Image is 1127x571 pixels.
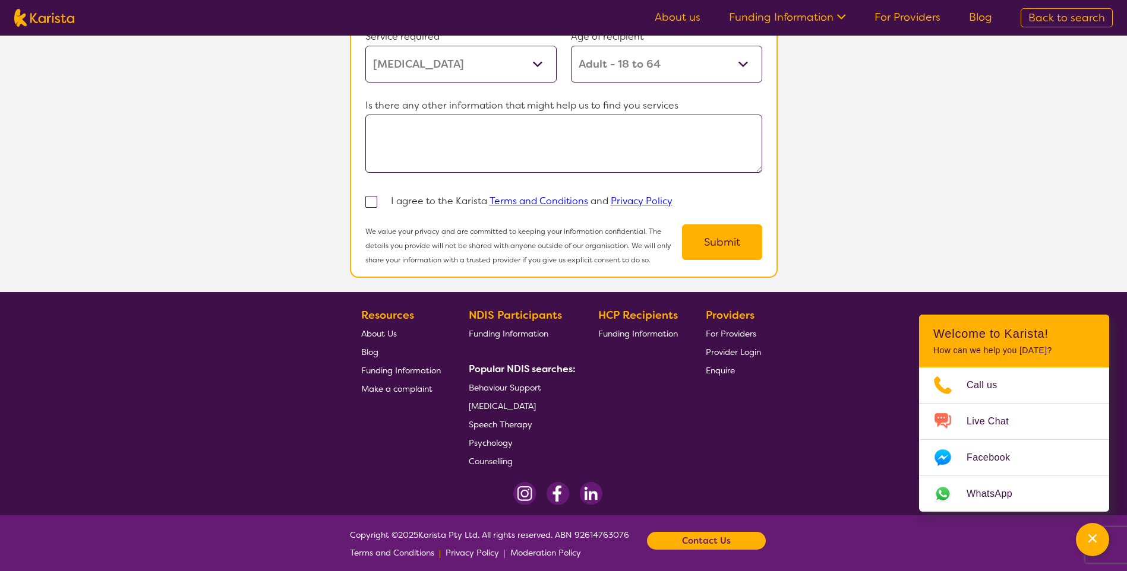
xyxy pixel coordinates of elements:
[579,482,602,505] img: LinkedIn
[361,308,414,322] b: Resources
[655,10,700,24] a: About us
[469,324,571,342] a: Funding Information
[361,324,441,342] a: About Us
[490,195,588,207] a: Terms and Conditions
[446,544,499,562] a: Privacy Policy
[504,544,506,562] p: |
[682,532,731,550] b: Contact Us
[361,383,433,394] span: Make a complaint
[1021,8,1113,27] a: Back to search
[1028,11,1105,25] span: Back to search
[598,324,678,342] a: Funding Information
[969,10,992,24] a: Blog
[469,308,562,322] b: NDIS Participants
[361,361,441,379] a: Funding Information
[919,315,1109,512] div: Channel Menu
[469,328,548,339] span: Funding Information
[469,382,541,393] span: Behaviour Support
[919,367,1109,512] ul: Choose channel
[546,482,570,505] img: Facebook
[706,347,761,357] span: Provider Login
[361,347,378,357] span: Blog
[706,324,761,342] a: For Providers
[706,308,755,322] b: Providers
[350,526,629,562] span: Copyright © 2025 Karista Pty Ltd. All rights reserved. ABN 92614763076
[919,476,1109,512] a: Web link opens in a new tab.
[469,415,571,433] a: Speech Therapy
[706,365,735,376] span: Enquire
[706,328,756,339] span: For Providers
[361,328,397,339] span: About Us
[14,9,74,27] img: Karista logo
[513,482,536,505] img: Instagram
[967,485,1027,503] span: WhatsApp
[729,10,846,24] a: Funding Information
[361,342,441,361] a: Blog
[365,97,762,115] p: Is there any other information that might help us to find you services
[967,449,1024,467] span: Facebook
[706,342,761,361] a: Provider Login
[510,544,581,562] a: Moderation Policy
[350,547,434,558] span: Terms and Conditions
[510,547,581,558] span: Moderation Policy
[361,379,441,398] a: Make a complaint
[967,413,1023,430] span: Live Chat
[933,326,1095,341] h2: Welcome to Karista!
[469,363,576,375] b: Popular NDIS searches:
[391,192,673,210] p: I agree to the Karista and
[469,419,532,430] span: Speech Therapy
[469,437,513,448] span: Psychology
[439,544,441,562] p: |
[365,224,682,267] p: We value your privacy and are committed to keeping your information confidential. The details you...
[350,544,434,562] a: Terms and Conditions
[446,547,499,558] span: Privacy Policy
[1076,523,1109,556] button: Channel Menu
[598,308,678,322] b: HCP Recipients
[469,456,513,467] span: Counselling
[611,195,673,207] a: Privacy Policy
[361,365,441,376] span: Funding Information
[571,28,762,46] p: Age of recipient
[967,376,1012,394] span: Call us
[875,10,940,24] a: For Providers
[469,401,536,411] span: [MEDICAL_DATA]
[469,378,571,396] a: Behaviour Support
[933,345,1095,356] p: How can we help you [DATE]?
[682,224,762,260] button: Submit
[469,452,571,470] a: Counselling
[598,328,678,339] span: Funding Information
[706,361,761,379] a: Enquire
[469,433,571,452] a: Psychology
[365,28,557,46] p: Service required
[469,396,571,415] a: [MEDICAL_DATA]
